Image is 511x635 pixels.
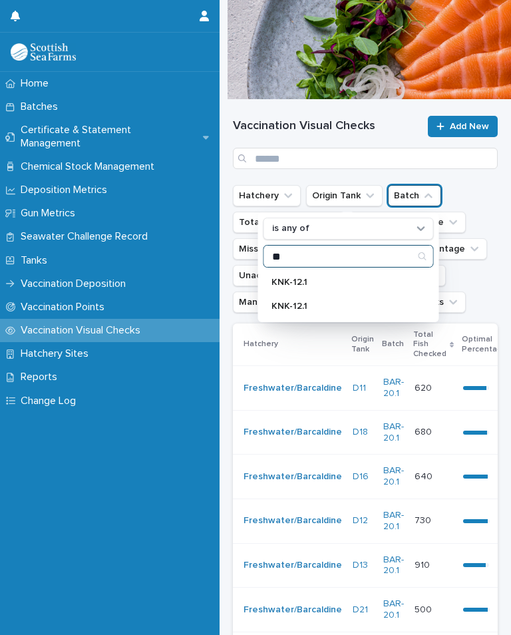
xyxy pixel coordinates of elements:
p: Change Log [15,395,86,407]
input: Search [233,148,498,169]
p: Gun Metrics [15,207,86,220]
button: Missed Percentage [233,238,346,260]
h1: Vaccination Visual Checks [233,118,420,134]
a: Add New [428,116,498,137]
a: Freshwater/Barcaldine [244,471,342,483]
a: D16 [353,471,369,483]
button: Batch [388,185,441,206]
button: Origin Tank [306,185,383,206]
a: D18 [353,427,368,438]
p: KNK-12.1 [271,302,413,311]
button: Unacceptable Percentage [233,265,376,286]
a: D12 [353,515,368,527]
div: Search [263,245,434,268]
a: Freshwater/Barcaldine [244,427,342,438]
p: Hatchery [244,337,278,351]
button: Hatchery [233,185,301,206]
p: Home [15,77,59,90]
a: D13 [353,560,368,571]
p: 620 [415,380,434,394]
p: Vaccination Visual Checks [15,324,151,337]
p: Optimal Percentage [462,332,510,357]
p: KNK-12.1 [271,278,413,287]
p: Total Fish Checked [413,327,446,361]
a: BAR-20.1 [383,421,404,444]
p: 730 [415,513,434,527]
p: Batch [382,337,404,351]
p: 910 [415,557,432,571]
a: BAR-20.1 [383,598,404,621]
a: BAR-20.1 [383,465,404,488]
p: Chemical Stock Management [15,160,165,173]
a: Freshwater/Barcaldine [244,383,342,394]
p: 680 [415,424,434,438]
a: D21 [353,604,368,616]
p: Deposition Metrics [15,184,118,196]
p: Origin Tank [351,332,374,357]
p: 640 [415,469,435,483]
input: Search [264,246,433,267]
a: D11 [353,383,366,394]
a: Freshwater/Barcaldine [244,515,342,527]
button: Optimal Percentage [350,212,466,233]
p: Certificate & Statement Management [15,124,203,149]
button: Total Fish Checked [233,212,345,233]
a: BAR-20.1 [383,554,404,577]
p: Hatchery Sites [15,347,99,360]
p: Vaccination Points [15,301,115,314]
p: is any of [272,223,309,234]
p: 500 [415,602,434,616]
p: Vaccination Deposition [15,278,136,290]
a: BAR-20.1 [383,377,404,399]
a: Freshwater/Barcaldine [244,604,342,616]
a: Freshwater/Barcaldine [244,560,342,571]
button: Manual or Automatic [233,292,351,313]
p: Reports [15,371,68,383]
span: Add New [450,122,489,131]
p: Batches [15,101,69,113]
img: uOABhIYSsOPhGJQdTwEw [11,43,76,61]
p: Tanks [15,254,58,267]
p: Seawater Challenge Record [15,230,158,243]
a: BAR-20.1 [383,510,404,532]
